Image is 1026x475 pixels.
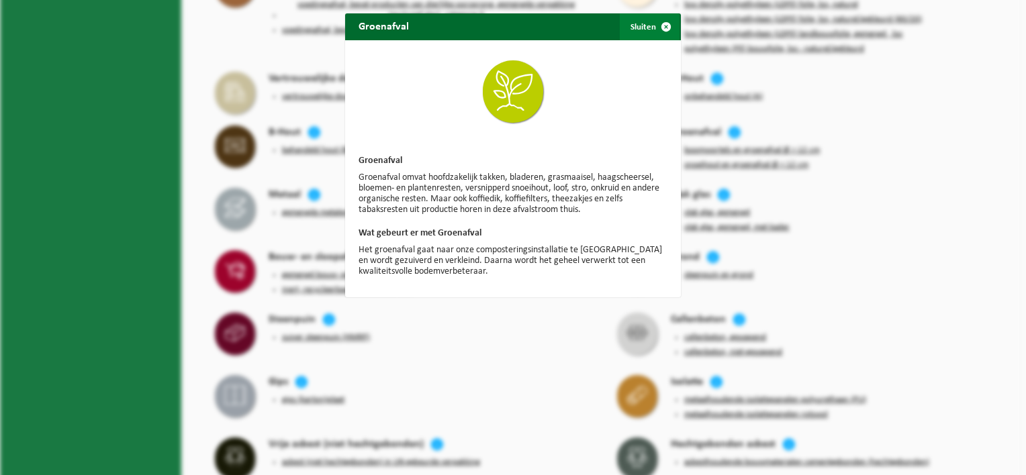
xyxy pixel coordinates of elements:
p: Groenafval omvat hoofdzakelijk takken, bladeren, grasmaaisel, haagscheersel, bloemen- en plantenr... [359,172,667,215]
h3: Groenafval [359,156,667,166]
h3: Wat gebeurt er met Groenafval [359,229,667,238]
h2: Groenafval [345,13,422,39]
p: Het groenafval gaat naar onze composteringsinstallatie te [GEOGRAPHIC_DATA] en wordt gezuiverd en... [359,245,667,277]
button: Sluiten [620,13,680,40]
